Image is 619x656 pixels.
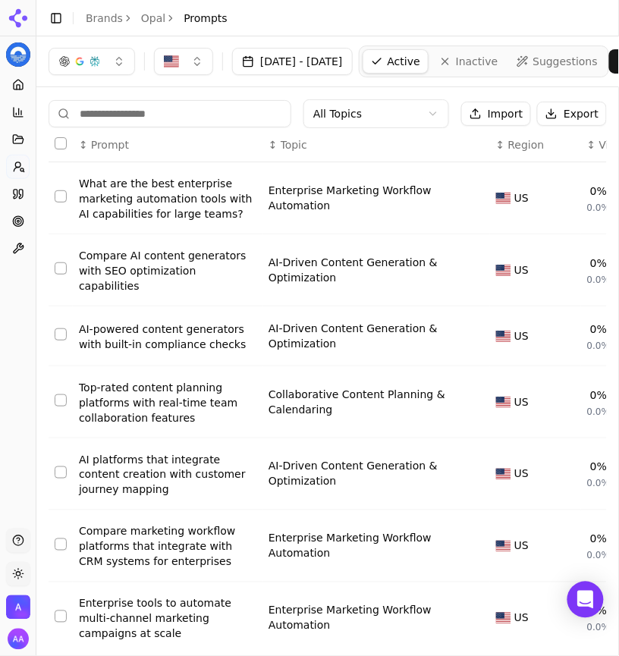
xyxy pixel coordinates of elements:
[79,248,256,293] a: Compare AI content generators with SEO optimization capabilities
[281,137,307,152] span: Topic
[514,190,529,206] span: US
[496,193,511,204] img: US flag
[587,622,611,634] span: 0.0%
[388,54,420,69] span: Active
[533,54,599,69] span: Suggestions
[6,42,30,67] img: Opal
[496,613,511,624] img: US flag
[590,388,607,403] div: 0%
[537,102,607,126] button: Export
[587,274,611,286] span: 0.0%
[496,331,511,342] img: US flag
[55,538,67,551] button: Select row 6
[587,550,611,562] span: 0.0%
[514,466,529,482] span: US
[514,328,529,344] span: US
[363,49,429,74] a: Active
[590,322,607,337] div: 0%
[79,137,256,152] div: ↕Prompt
[590,460,607,475] div: 0%
[587,406,611,418] span: 0.0%
[79,322,256,352] a: AI-powered content generators with built-in compliance checks
[496,397,511,408] img: US flag
[496,137,575,152] div: ↕Region
[8,629,29,650] img: Alp Aysan
[514,394,529,410] span: US
[432,49,506,74] a: Inactive
[496,469,511,480] img: US flag
[6,595,30,620] button: Open organization switcher
[269,255,466,285] a: AI-Driven Content Generation & Optimization
[461,102,531,126] button: Import
[514,262,529,278] span: US
[587,340,611,352] span: 0.0%
[79,380,256,425] a: Top-rated content planning platforms with real-time team collaboration features
[86,12,123,24] a: Brands
[86,11,228,26] nav: breadcrumb
[269,459,466,489] a: AI-Driven Content Generation & Optimization
[587,202,611,214] span: 0.0%
[587,478,611,490] span: 0.0%
[269,321,466,351] a: AI-Driven Content Generation & Optimization
[55,466,67,479] button: Select row 5
[269,531,466,561] a: Enterprise Marketing Workflow Automation
[6,42,30,67] button: Current brand: Opal
[590,184,607,199] div: 0%
[164,54,179,69] img: US
[514,538,529,554] span: US
[269,603,466,633] a: Enterprise Marketing Workflow Automation
[269,183,466,213] a: Enterprise Marketing Workflow Automation
[456,54,498,69] span: Inactive
[184,11,228,26] span: Prompts
[269,137,484,152] div: ↕Topic
[496,541,511,552] img: US flag
[91,137,129,152] span: Prompt
[509,49,606,74] a: Suggestions
[55,262,67,275] button: Select row 2
[73,128,262,162] th: Prompt
[55,190,67,202] button: Select row 1
[6,595,30,620] img: Admin
[55,610,67,623] button: Select row 7
[232,48,353,75] button: [DATE] - [DATE]
[79,176,256,221] a: What are the best enterprise marketing automation tools with AI capabilities for large teams?
[55,137,67,149] button: Select all rows
[514,610,529,626] span: US
[79,524,256,570] a: Compare marketing workflow platforms that integrate with CRM systems for enterprises
[55,394,67,406] button: Select row 4
[55,328,67,341] button: Select row 3
[8,629,29,650] button: Open user button
[567,582,604,618] div: Open Intercom Messenger
[496,265,511,276] img: US flag
[269,387,466,417] a: Collaborative Content Planning & Calendaring
[590,532,607,547] div: 0%
[141,11,165,26] a: Opal
[79,452,256,497] a: AI platforms that integrate content creation with customer journey mapping
[508,137,545,152] span: Region
[490,128,581,162] th: Region
[590,256,607,271] div: 0%
[262,128,490,162] th: Topic
[79,596,256,642] a: Enterprise tools to automate multi-channel marketing campaigns at scale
